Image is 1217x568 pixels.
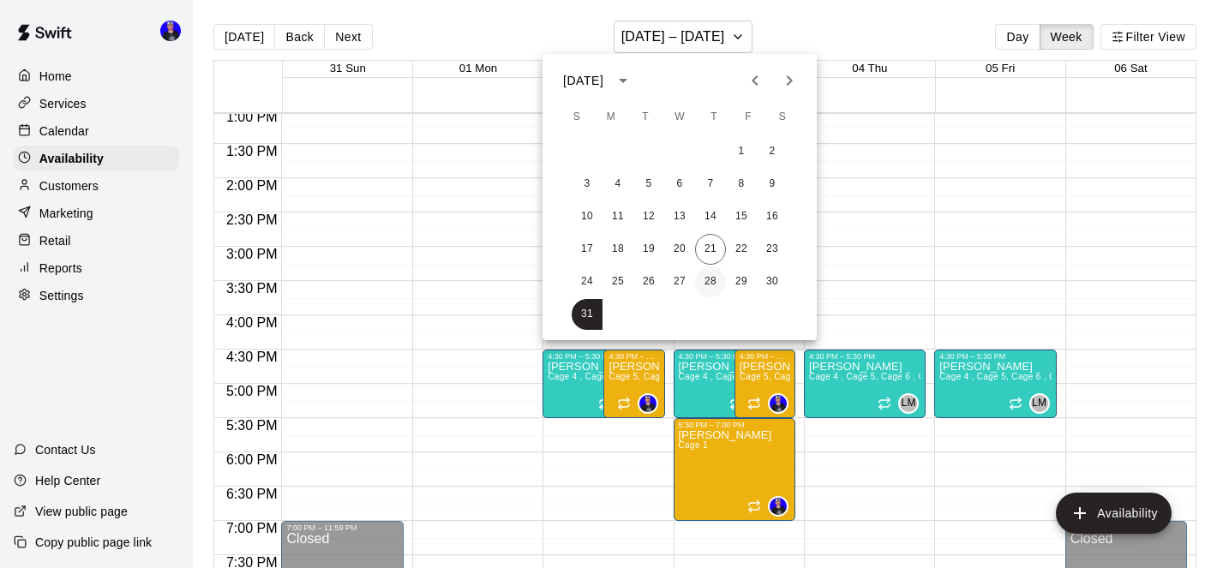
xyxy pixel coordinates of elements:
[603,169,633,200] button: 4
[633,201,664,232] button: 12
[695,234,726,265] button: 21
[596,100,626,135] span: Monday
[572,234,603,265] button: 17
[633,169,664,200] button: 5
[726,266,757,297] button: 29
[664,201,695,232] button: 13
[572,266,603,297] button: 24
[603,234,633,265] button: 18
[757,266,788,297] button: 30
[603,266,633,297] button: 25
[726,201,757,232] button: 15
[608,66,638,95] button: calendar view is open, switch to year view
[757,201,788,232] button: 16
[726,136,757,167] button: 1
[698,100,729,135] span: Thursday
[572,299,603,330] button: 31
[630,100,661,135] span: Tuesday
[757,169,788,200] button: 9
[757,234,788,265] button: 23
[733,100,764,135] span: Friday
[726,234,757,265] button: 22
[726,169,757,200] button: 8
[695,169,726,200] button: 7
[572,201,603,232] button: 10
[563,72,603,90] div: [DATE]
[633,266,664,297] button: 26
[767,100,798,135] span: Saturday
[572,169,603,200] button: 3
[695,201,726,232] button: 14
[603,201,633,232] button: 11
[772,63,806,98] button: Next month
[664,266,695,297] button: 27
[561,100,592,135] span: Sunday
[633,234,664,265] button: 19
[695,266,726,297] button: 28
[757,136,788,167] button: 2
[664,100,695,135] span: Wednesday
[664,234,695,265] button: 20
[664,169,695,200] button: 6
[738,63,772,98] button: Previous month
